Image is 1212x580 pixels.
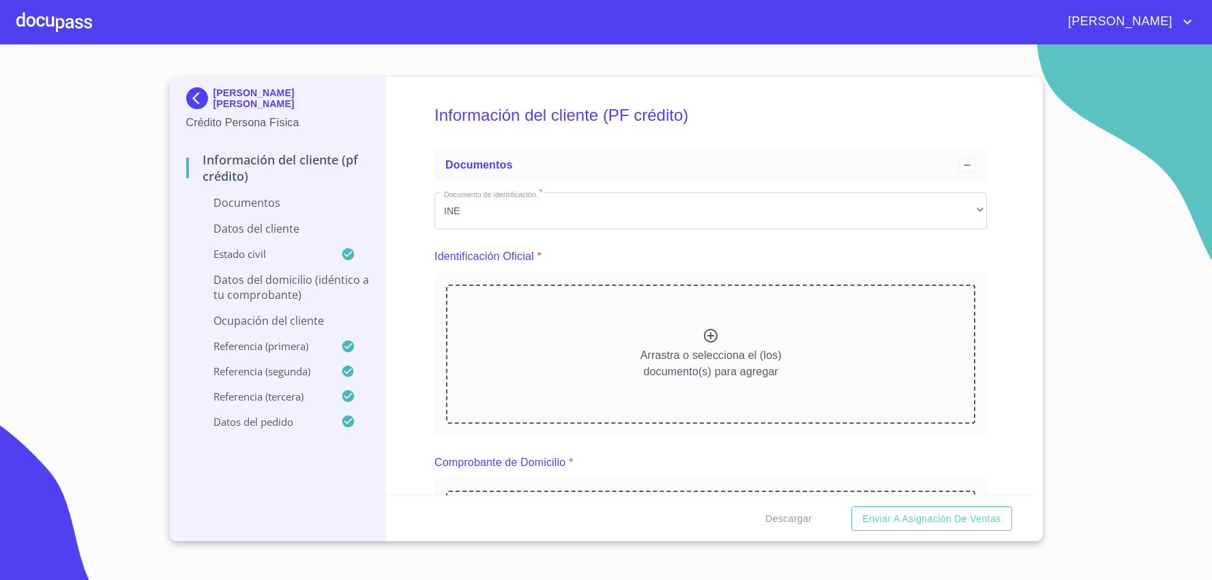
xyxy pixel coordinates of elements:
[186,221,370,236] p: Datos del cliente
[186,115,370,131] p: Crédito Persona Física
[434,454,565,471] p: Comprobante de Domicilio
[186,364,342,378] p: Referencia (segunda)
[765,510,812,527] span: Descargar
[186,415,342,429] p: Datos del pedido
[186,247,342,261] p: Estado Civil
[760,506,817,532] button: Descargar
[186,272,370,302] p: Datos del domicilio (idéntico a tu comprobante)
[186,151,370,184] p: Información del cliente (PF crédito)
[186,390,342,403] p: Referencia (tercera)
[434,192,987,229] div: INE
[862,510,1001,527] span: Enviar a Asignación de Ventas
[186,339,342,353] p: Referencia (primera)
[1058,11,1196,33] button: account of current user
[186,313,370,328] p: Ocupación del Cliente
[186,87,213,109] img: Docupass spot blue
[851,506,1011,532] button: Enviar a Asignación de Ventas
[434,248,534,265] p: Identificación Oficial
[213,87,370,109] p: [PERSON_NAME] [PERSON_NAME]
[186,195,370,210] p: Documentos
[186,87,370,115] div: [PERSON_NAME] [PERSON_NAME]
[1058,11,1179,33] span: [PERSON_NAME]
[640,347,782,380] p: Arrastra o selecciona el (los) documento(s) para agregar
[434,149,987,182] div: Documentos
[434,87,987,143] h5: Información del cliente (PF crédito)
[445,159,512,171] span: Documentos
